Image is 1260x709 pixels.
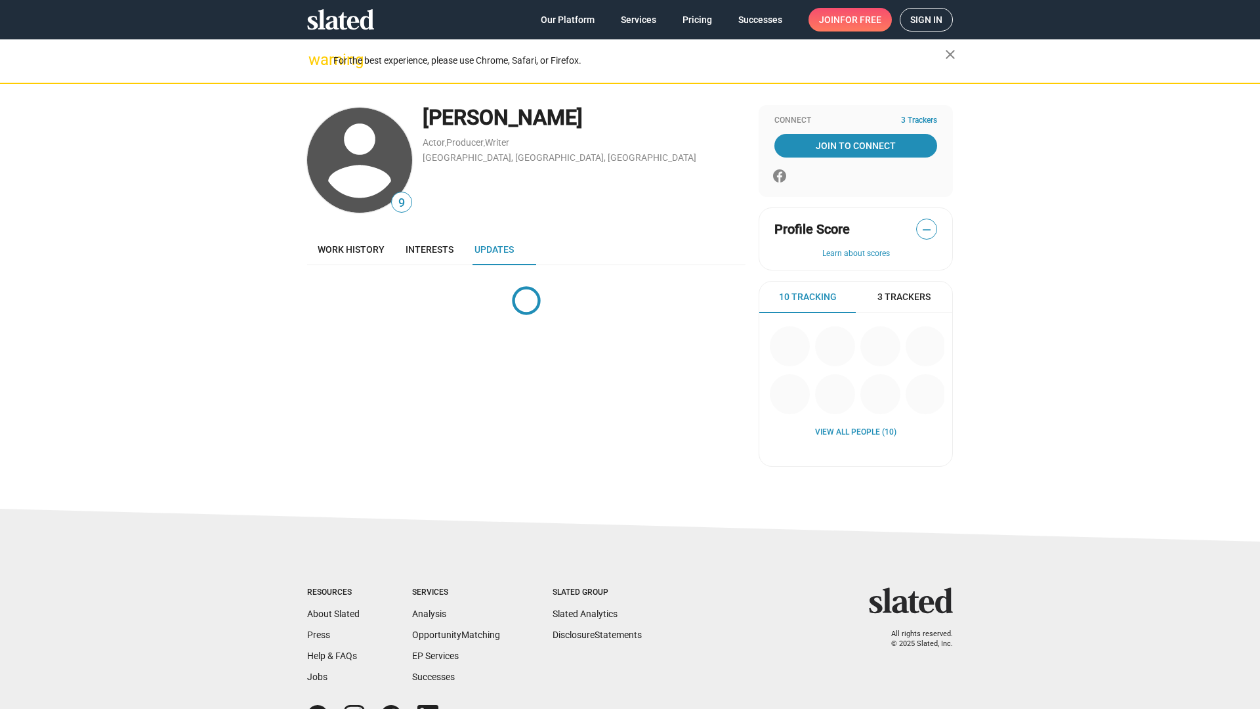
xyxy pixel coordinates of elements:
[412,630,500,640] a: OpportunityMatching
[485,137,509,148] a: Writer
[445,140,446,147] span: ,
[307,672,327,682] a: Jobs
[877,630,953,649] p: All rights reserved. © 2025 Slated, Inc.
[307,609,360,619] a: About Slated
[474,244,514,255] span: Updates
[484,140,485,147] span: ,
[530,8,605,32] a: Our Platform
[307,588,360,598] div: Resources
[333,52,945,70] div: For the best experience, please use Chrome, Safari, or Firefox.
[395,234,464,265] a: Interests
[900,8,953,32] a: Sign in
[318,244,385,255] span: Work history
[412,588,500,598] div: Services
[910,9,942,31] span: Sign in
[307,234,395,265] a: Work history
[392,194,411,212] span: 9
[423,104,745,132] div: [PERSON_NAME]
[901,116,937,126] span: 3 Trackers
[819,8,881,32] span: Join
[412,609,446,619] a: Analysis
[412,651,459,661] a: EP Services
[779,291,837,303] span: 10 Tracking
[774,249,937,259] button: Learn about scores
[672,8,723,32] a: Pricing
[464,234,524,265] a: Updates
[815,427,896,438] a: View all People (10)
[423,137,445,148] a: Actor
[877,291,931,303] span: 3 Trackers
[774,221,850,238] span: Profile Score
[682,8,712,32] span: Pricing
[412,672,455,682] a: Successes
[610,8,667,32] a: Services
[553,588,642,598] div: Slated Group
[774,134,937,158] a: Join To Connect
[774,116,937,126] div: Connect
[808,8,892,32] a: Joinfor free
[423,152,696,163] a: [GEOGRAPHIC_DATA], [GEOGRAPHIC_DATA], [GEOGRAPHIC_DATA]
[446,137,484,148] a: Producer
[917,221,936,238] span: —
[728,8,793,32] a: Successes
[621,8,656,32] span: Services
[307,651,357,661] a: Help & FAQs
[840,8,881,32] span: for free
[738,8,782,32] span: Successes
[541,8,595,32] span: Our Platform
[406,244,453,255] span: Interests
[308,52,324,68] mat-icon: warning
[553,609,618,619] a: Slated Analytics
[777,134,934,158] span: Join To Connect
[307,630,330,640] a: Press
[553,630,642,640] a: DisclosureStatements
[942,47,958,62] mat-icon: close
